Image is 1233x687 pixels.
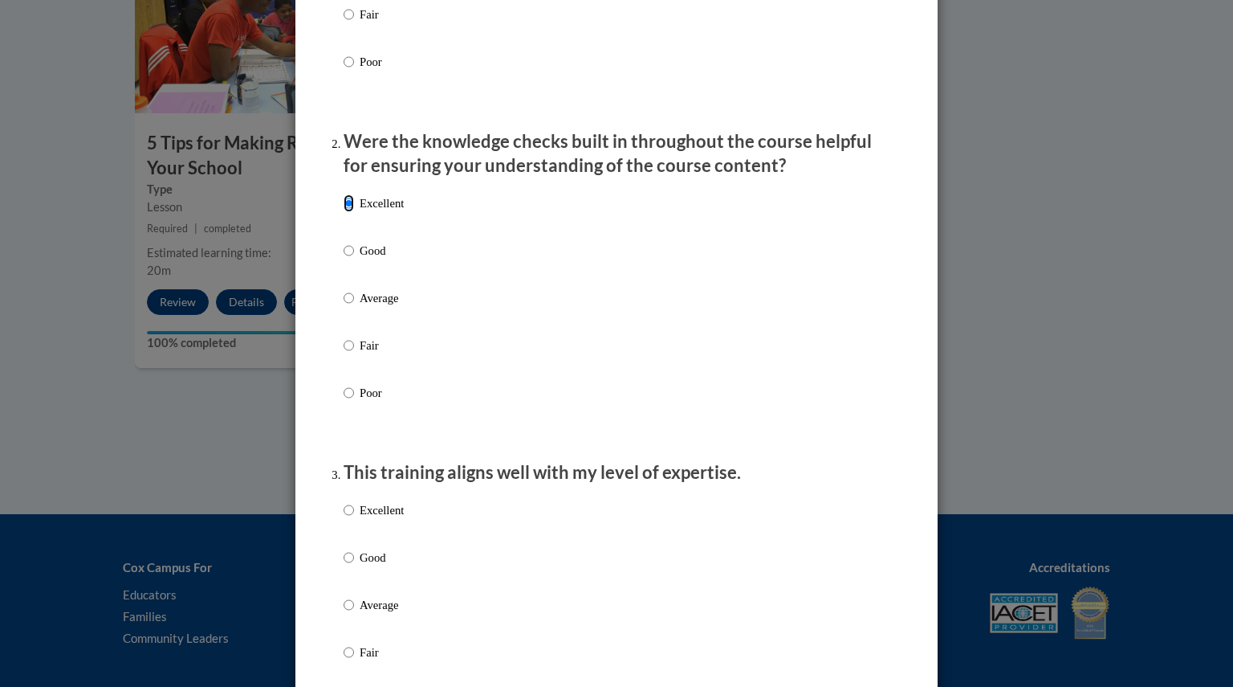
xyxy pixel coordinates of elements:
[360,242,404,260] p: Good
[344,644,354,661] input: Fair
[360,194,404,212] p: Excellent
[344,501,354,519] input: Excellent
[344,384,354,402] input: Poor
[344,596,354,614] input: Average
[360,6,404,23] p: Fair
[344,337,354,354] input: Fair
[360,53,404,71] p: Poor
[344,289,354,307] input: Average
[360,644,404,661] p: Fair
[360,596,404,614] p: Average
[344,460,889,485] p: This training aligns well with my level of expertise.
[344,53,354,71] input: Poor
[344,549,354,566] input: Good
[360,501,404,519] p: Excellent
[360,289,404,307] p: Average
[360,384,404,402] p: Poor
[344,6,354,23] input: Fair
[360,549,404,566] p: Good
[344,242,354,260] input: Good
[360,337,404,354] p: Fair
[344,129,889,179] p: Were the knowledge checks built in throughout the course helpful for ensuring your understanding ...
[344,194,354,212] input: Excellent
